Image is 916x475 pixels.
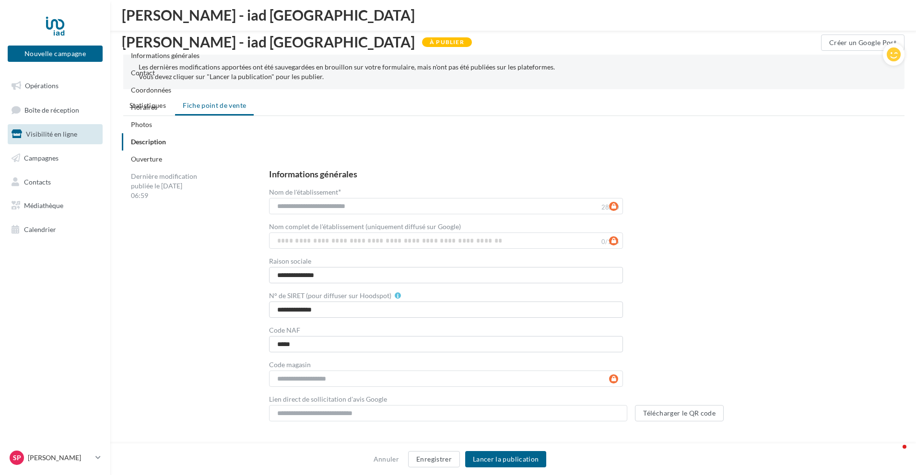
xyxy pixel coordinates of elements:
a: Sp [PERSON_NAME] [8,449,103,467]
button: Enregistrer [408,451,460,467]
label: 0/125 [601,239,619,245]
span: Contacts [24,177,51,185]
a: Coordonnées [131,86,171,94]
label: Code magasin [269,361,311,368]
label: N° de SIRET (pour diffuser sur Hoodspot) [269,292,391,299]
a: Opérations [6,76,105,96]
label: Code NAF [269,327,300,334]
button: Télécharger le QR code [635,405,724,421]
button: Nouvelle campagne [8,46,103,62]
span: Campagnes [24,154,59,162]
a: Médiathèque [6,196,105,216]
a: Contact [131,69,155,77]
iframe: Intercom live chat [883,442,906,465]
label: Raison sociale [269,258,311,265]
label: Nom de l'établissement [269,188,341,196]
label: 28/50 [601,204,619,210]
label: Lien direct de sollicitation d'avis Google [269,396,387,403]
a: Photos [131,120,152,128]
div: Les dernières modifications apportées ont été sauvegardées en brouillon sur votre formulaire, mai... [139,62,889,81]
div: Informations générales [269,170,357,178]
button: Lancer la publication [465,451,546,467]
button: Annuler [370,453,403,465]
span: Visibilité en ligne [26,130,77,138]
span: [PERSON_NAME] - iad [GEOGRAPHIC_DATA] [122,35,415,49]
a: Contacts [6,172,105,192]
a: Visibilité en ligne [6,124,105,144]
div: À publier [422,37,472,47]
a: Boîte de réception [6,100,105,120]
a: Ouverture [131,155,162,163]
span: Opérations [25,81,59,90]
span: [PERSON_NAME] - iad [GEOGRAPHIC_DATA] [122,8,415,22]
span: Boîte de réception [24,105,79,114]
button: Créer un Google Post [821,35,904,51]
span: Sp [13,453,21,463]
a: Informations générales [131,51,200,59]
div: Dernière modification publiée le [DATE] 06:59 [122,168,208,204]
a: Calendrier [6,220,105,240]
a: Description [131,138,166,146]
span: Médiathèque [24,201,63,209]
a: Horaires [131,103,157,111]
label: Nom complet de l'établissement (uniquement diffusé sur Google) [269,223,461,230]
span: Calendrier [24,225,56,233]
a: Campagnes [6,148,105,168]
p: [PERSON_NAME] [28,453,92,463]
